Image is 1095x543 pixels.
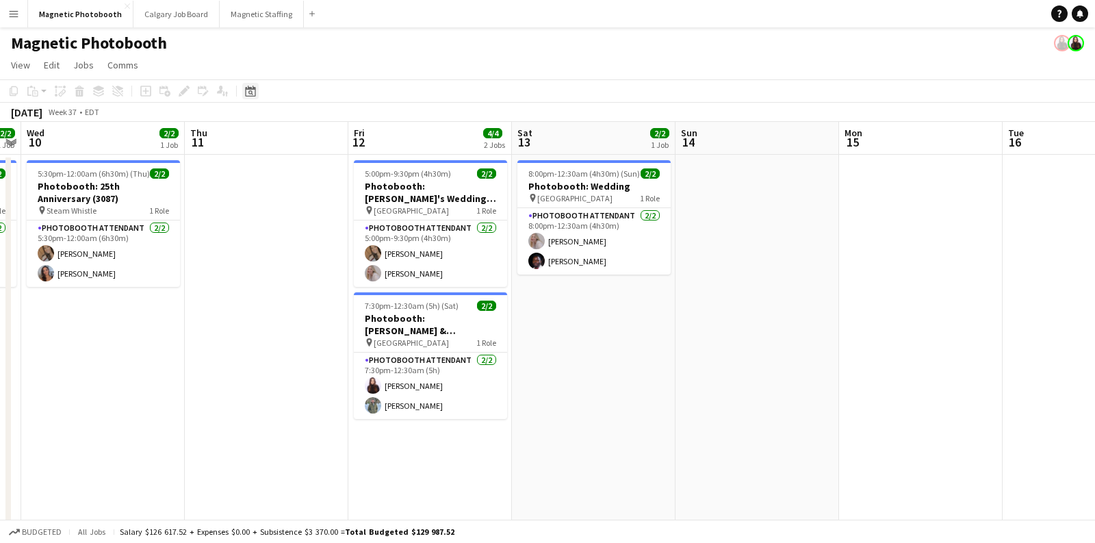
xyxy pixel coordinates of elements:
span: Edit [44,59,60,71]
a: Edit [38,56,65,74]
span: 5:00pm-9:30pm (4h30m) [365,168,451,179]
app-job-card: 8:00pm-12:30am (4h30m) (Sun)2/2Photobooth: Wedding [GEOGRAPHIC_DATA]1 RolePhotobooth Attendant2/2... [517,160,671,275]
button: Calgary Job Board [133,1,220,27]
span: 2/2 [477,168,496,179]
span: Comms [107,59,138,71]
h3: Photobooth: 25th Anniversary (3087) [27,180,180,205]
span: Mon [845,127,862,139]
span: 14 [679,134,697,150]
div: [DATE] [11,105,42,119]
span: Steam Whistle [47,205,96,216]
span: 2/2 [477,301,496,311]
app-job-card: 5:30pm-12:00am (6h30m) (Thu)2/2Photobooth: 25th Anniversary (3087) Steam Whistle1 RolePhotobooth ... [27,160,180,287]
h1: Magnetic Photobooth [11,33,167,53]
span: [GEOGRAPHIC_DATA] [374,338,449,348]
h3: Photobooth: Wedding [517,180,671,192]
app-card-role: Photobooth Attendant2/27:30pm-12:30am (5h)[PERSON_NAME][PERSON_NAME] [354,353,507,419]
div: Salary $126 617.52 + Expenses $0.00 + Subsistence $3 370.00 = [120,527,454,537]
span: 2/2 [641,168,660,179]
span: 16 [1006,134,1024,150]
app-card-role: Photobooth Attendant2/25:30pm-12:00am (6h30m)[PERSON_NAME][PERSON_NAME] [27,220,180,287]
div: EDT [85,107,99,117]
span: 8:00pm-12:30am (4h30m) (Sun) [528,168,640,179]
app-user-avatar: Maria Lopes [1054,35,1070,51]
a: Jobs [68,56,99,74]
span: Jobs [73,59,94,71]
button: Magnetic Staffing [220,1,304,27]
span: 11 [188,134,207,150]
span: 7:30pm-12:30am (5h) (Sat) [365,301,459,311]
span: [GEOGRAPHIC_DATA] [374,205,449,216]
button: Budgeted [7,525,64,540]
span: Week 37 [45,107,79,117]
span: View [11,59,30,71]
span: 10 [25,134,44,150]
span: Thu [190,127,207,139]
app-card-role: Photobooth Attendant2/28:00pm-12:30am (4h30m)[PERSON_NAME][PERSON_NAME] [517,208,671,275]
span: Tue [1008,127,1024,139]
span: 1 Role [476,338,496,348]
span: [GEOGRAPHIC_DATA] [537,193,613,203]
span: 4/4 [483,128,502,138]
span: Budgeted [22,527,62,537]
span: 15 [842,134,862,150]
app-card-role: Photobooth Attendant2/25:00pm-9:30pm (4h30m)[PERSON_NAME][PERSON_NAME] [354,220,507,287]
app-user-avatar: Maria Lopes [1068,35,1084,51]
span: 2/2 [150,168,169,179]
span: 1 Role [640,193,660,203]
app-job-card: 5:00pm-9:30pm (4h30m)2/2Photobooth: [PERSON_NAME]'s Wedding (2954) [GEOGRAPHIC_DATA]1 RolePhotobo... [354,160,507,287]
span: 13 [515,134,532,150]
span: 2/2 [650,128,669,138]
span: Total Budgeted $129 987.52 [345,527,454,537]
span: 12 [352,134,365,150]
span: Sun [681,127,697,139]
span: Fri [354,127,365,139]
span: 1 Role [476,205,496,216]
a: Comms [102,56,144,74]
a: View [5,56,36,74]
div: 1 Job [651,140,669,150]
app-job-card: 7:30pm-12:30am (5h) (Sat)2/2Photobooth: [PERSON_NAME] & [PERSON_NAME]'s Wedding (3118) [GEOGRAPHI... [354,292,507,419]
span: All jobs [75,527,108,537]
h3: Photobooth: [PERSON_NAME]'s Wedding (2954) [354,180,507,205]
span: 1 Role [149,205,169,216]
span: Wed [27,127,44,139]
div: 2 Jobs [484,140,505,150]
span: 2/2 [159,128,179,138]
button: Magnetic Photobooth [28,1,133,27]
h3: Photobooth: [PERSON_NAME] & [PERSON_NAME]'s Wedding (3118) [354,312,507,337]
span: 5:30pm-12:00am (6h30m) (Thu) [38,168,150,179]
div: 1 Job [160,140,178,150]
span: Sat [517,127,532,139]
